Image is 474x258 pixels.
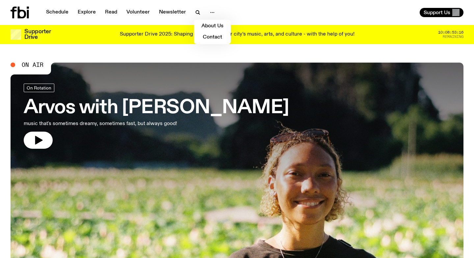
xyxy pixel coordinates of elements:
[443,35,463,39] span: Remaining
[22,62,43,68] span: On Air
[438,31,463,34] span: 10:08:53:16
[101,8,121,17] a: Read
[74,8,100,17] a: Explore
[27,85,51,90] span: On Rotation
[42,8,72,17] a: Schedule
[24,120,192,128] p: music that's sometimes dreamy, sometimes fast, but always good!
[24,99,289,117] h3: Arvos with [PERSON_NAME]
[155,8,190,17] a: Newsletter
[122,8,154,17] a: Volunteer
[424,10,450,15] span: Support Us
[196,33,229,42] a: Contact
[196,22,229,31] a: About Us
[120,32,355,38] p: Supporter Drive 2025: Shaping the future of our city’s music, arts, and culture - with the help o...
[24,29,51,40] h3: Supporter Drive
[24,84,54,92] a: On Rotation
[420,8,463,17] button: Support Us
[24,84,289,149] a: Arvos with [PERSON_NAME]music that's sometimes dreamy, sometimes fast, but always good!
